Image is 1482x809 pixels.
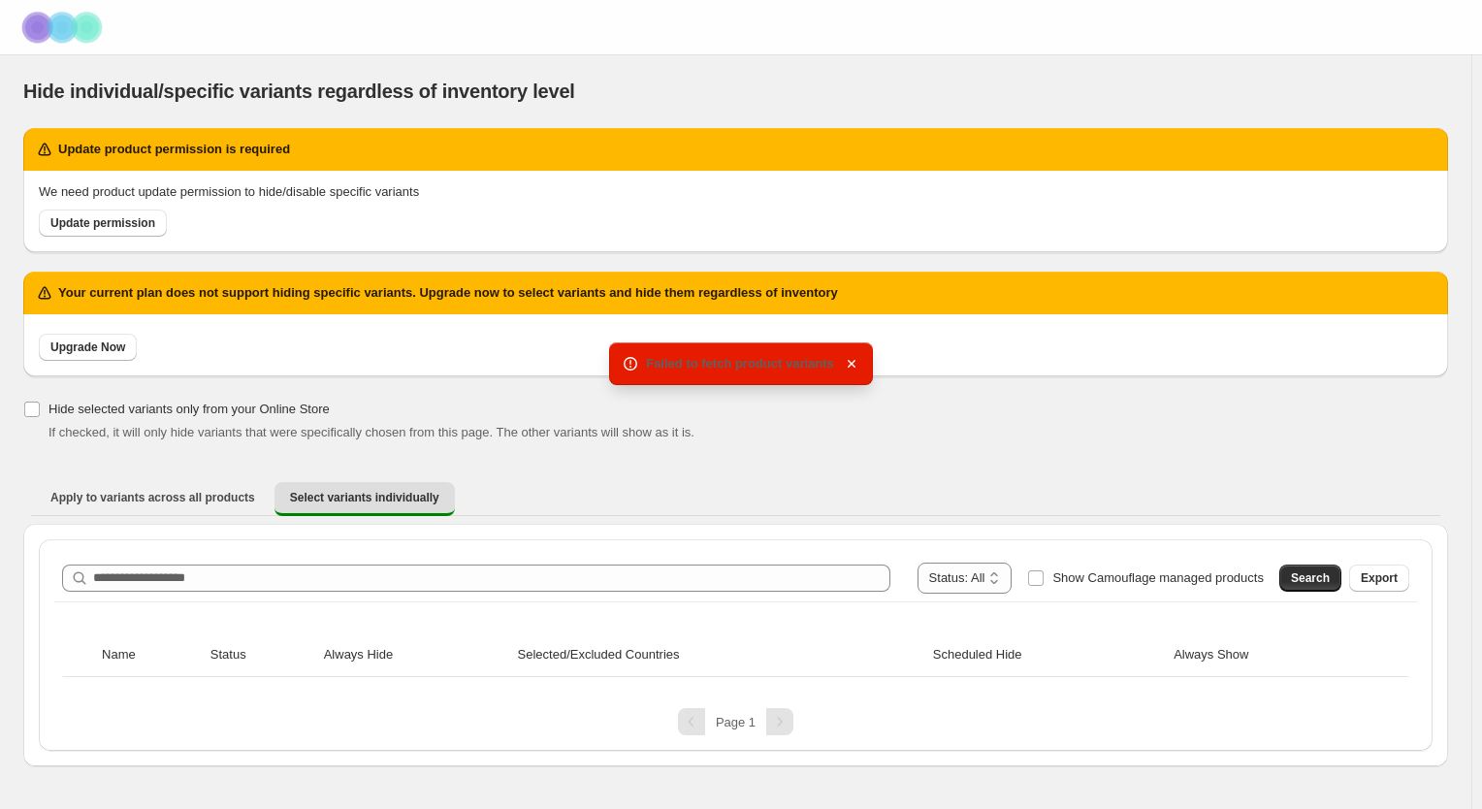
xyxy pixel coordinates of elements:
[716,715,756,729] span: Page 1
[96,633,205,677] th: Name
[50,490,255,505] span: Apply to variants across all products
[23,524,1448,766] div: Select variants individually
[39,184,419,199] span: We need product update permission to hide/disable specific variants
[39,334,137,361] a: Upgrade Now
[23,81,575,102] span: Hide individual/specific variants regardless of inventory level
[1168,633,1375,677] th: Always Show
[58,140,290,159] h2: Update product permission is required
[48,425,694,439] span: If checked, it will only hide variants that were specifically chosen from this page. The other va...
[1349,565,1409,592] button: Export
[48,402,330,416] span: Hide selected variants only from your Online Store
[512,633,927,677] th: Selected/Excluded Countries
[1291,570,1330,586] span: Search
[1361,570,1398,586] span: Export
[646,356,834,371] span: Failed to fetch product variants
[1052,570,1264,585] span: Show Camouflage managed products
[58,283,838,303] h2: Your current plan does not support hiding specific variants. Upgrade now to select variants and h...
[35,482,271,513] button: Apply to variants across all products
[290,490,439,505] span: Select variants individually
[39,210,167,237] a: Update permission
[50,215,155,231] span: Update permission
[1279,565,1341,592] button: Search
[205,633,318,677] th: Status
[927,633,1168,677] th: Scheduled Hide
[54,708,1417,735] nav: Pagination
[318,633,512,677] th: Always Hide
[274,482,455,516] button: Select variants individually
[50,340,125,355] span: Upgrade Now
